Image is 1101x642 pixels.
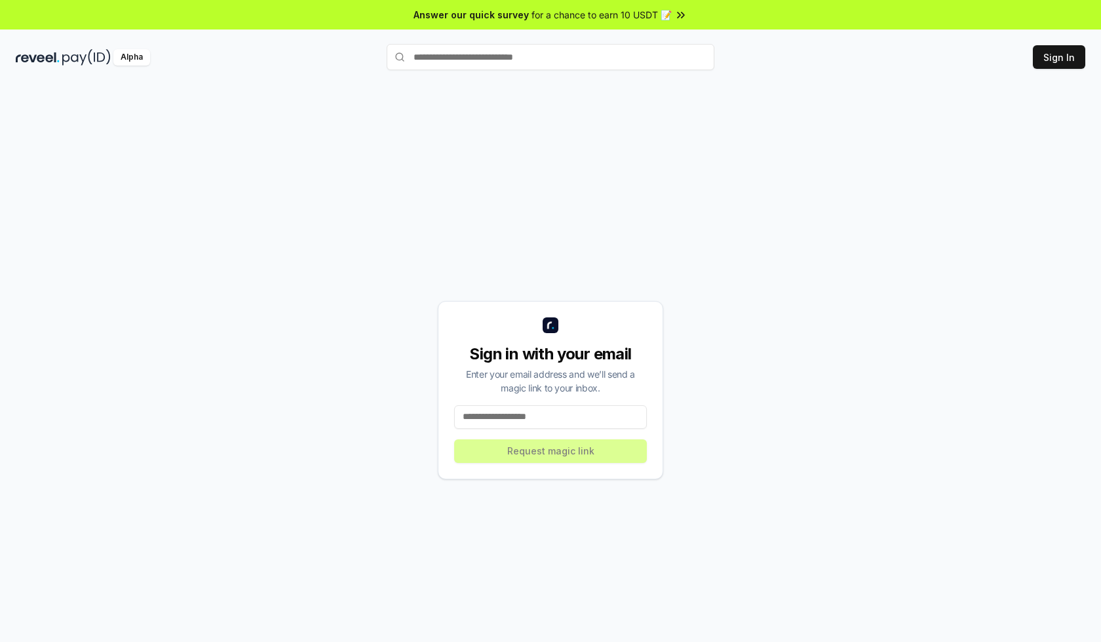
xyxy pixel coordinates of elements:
[113,49,150,66] div: Alpha
[414,8,529,22] span: Answer our quick survey
[16,49,60,66] img: reveel_dark
[454,344,647,365] div: Sign in with your email
[1033,45,1085,69] button: Sign In
[454,367,647,395] div: Enter your email address and we’ll send a magic link to your inbox.
[543,317,558,333] img: logo_small
[62,49,111,66] img: pay_id
[531,8,672,22] span: for a chance to earn 10 USDT 📝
